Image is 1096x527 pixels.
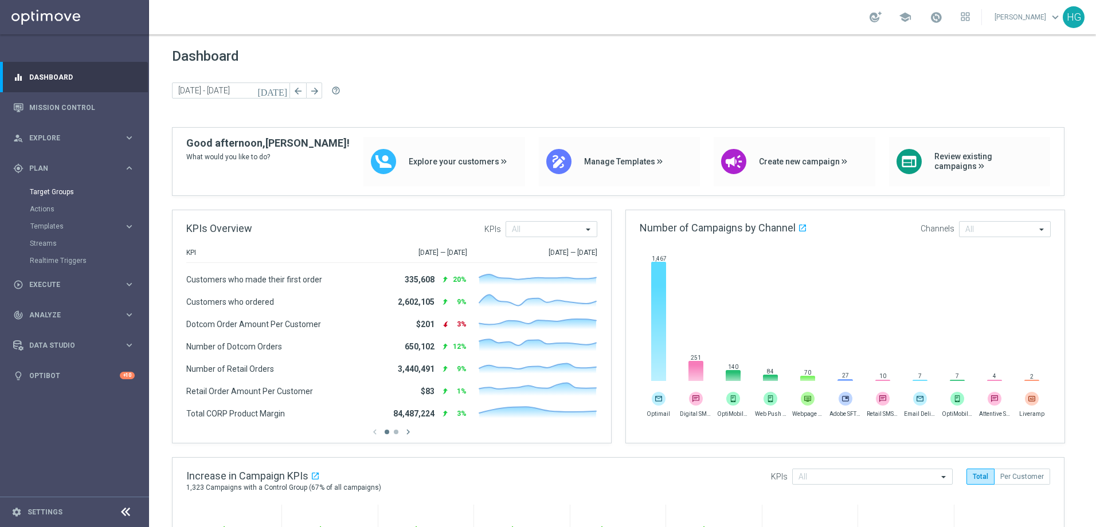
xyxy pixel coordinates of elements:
i: keyboard_arrow_right [124,221,135,232]
button: person_search Explore keyboard_arrow_right [13,133,135,143]
button: play_circle_outline Execute keyboard_arrow_right [13,280,135,289]
i: play_circle_outline [13,280,24,290]
div: Actions [30,200,148,218]
i: person_search [13,133,24,143]
span: school [899,11,911,23]
div: Analyze [13,310,124,320]
span: Execute [29,281,124,288]
div: +10 [120,372,135,379]
div: Execute [13,280,124,290]
i: keyboard_arrow_right [124,132,135,143]
a: Realtime Triggers [30,256,119,265]
div: Templates [30,223,124,230]
div: Realtime Triggers [30,252,148,269]
a: Mission Control [29,92,135,123]
span: Analyze [29,312,124,318]
div: Plan [13,163,124,174]
a: Target Groups [30,187,119,196]
div: Explore [13,133,124,143]
div: Data Studio [13,340,124,351]
div: Templates [30,218,148,235]
div: Mission Control [13,92,135,123]
i: keyboard_arrow_right [124,340,135,351]
i: equalizer [13,72,24,82]
button: equalizer Dashboard [13,73,135,82]
i: gps_fixed [13,163,24,174]
button: track_changes Analyze keyboard_arrow_right [13,310,135,320]
a: Optibot [29,360,120,391]
a: [PERSON_NAME]keyboard_arrow_down [993,9,1063,26]
div: Streams [30,235,148,252]
span: Templates [30,223,112,230]
button: Templates keyboard_arrow_right [30,222,135,231]
span: Data Studio [29,342,124,349]
span: Plan [29,165,124,172]
button: Mission Control [13,103,135,112]
button: gps_fixed Plan keyboard_arrow_right [13,164,135,173]
div: Dashboard [13,62,135,92]
a: Settings [28,509,62,516]
span: keyboard_arrow_down [1049,11,1062,23]
a: Streams [30,239,119,248]
div: Optibot [13,360,135,391]
button: Data Studio keyboard_arrow_right [13,341,135,350]
i: settings [11,507,22,517]
i: keyboard_arrow_right [124,309,135,320]
i: lightbulb [13,371,24,381]
a: Actions [30,204,119,214]
i: keyboard_arrow_right [124,279,135,290]
i: keyboard_arrow_right [124,163,135,174]
span: Explore [29,135,124,141]
div: HG [1063,6,1085,28]
div: Target Groups [30,183,148,200]
i: track_changes [13,310,24,320]
a: Dashboard [29,62,135,92]
button: lightbulb Optibot +10 [13,371,135,380]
